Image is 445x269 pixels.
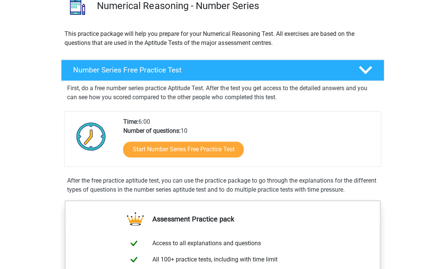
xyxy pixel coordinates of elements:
b: Number of questions: [123,127,180,134]
b: Time: [123,118,138,125]
img: Clock [72,117,110,155]
div: 6:00 10 [117,117,380,166]
div: After the free practice aptitude test, you can use the practice package to go through the explana... [64,176,381,194]
a: Start Number Series Free Practice Test [123,141,244,157]
a: Number Series Free Practice Test [58,60,387,81]
h4: Number Series Free Practice Test [73,66,346,74]
p: First, do a free number series practice Aptitude Test. After the test you get access to the detai... [67,84,378,102]
p: This practice package will help you prepare for your Numerical Reasoning Test. All exercises are ... [64,29,381,48]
